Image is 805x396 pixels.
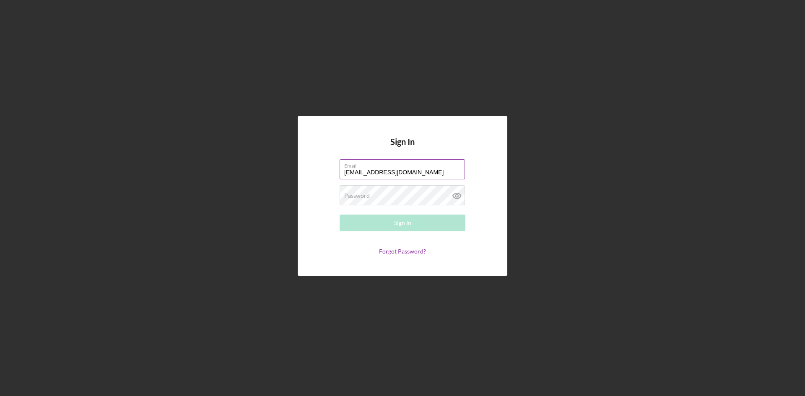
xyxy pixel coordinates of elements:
div: Sign In [394,215,411,231]
label: Email [344,160,465,169]
label: Password [344,192,370,199]
h4: Sign In [390,137,415,159]
a: Forgot Password? [379,248,426,255]
button: Sign In [340,215,465,231]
